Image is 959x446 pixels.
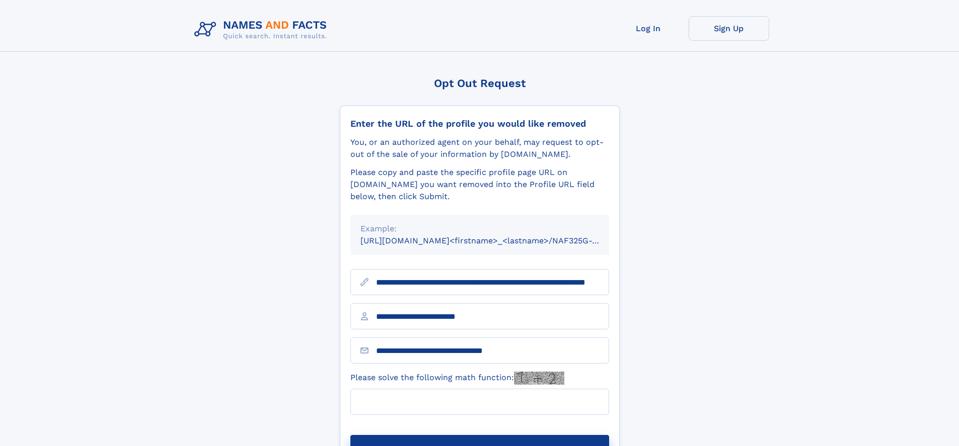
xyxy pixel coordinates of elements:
div: Enter the URL of the profile you would like removed [350,118,609,129]
div: You, or an authorized agent on your behalf, may request to opt-out of the sale of your informatio... [350,136,609,160]
small: [URL][DOMAIN_NAME]<firstname>_<lastname>/NAF325G-xxxxxxxx [360,236,628,245]
div: Example: [360,223,599,235]
a: Log In [608,16,689,41]
div: Opt Out Request [340,77,620,90]
label: Please solve the following math function: [350,372,564,385]
img: Logo Names and Facts [190,16,335,43]
div: Please copy and paste the specific profile page URL on [DOMAIN_NAME] you want removed into the Pr... [350,166,609,203]
a: Sign Up [689,16,769,41]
